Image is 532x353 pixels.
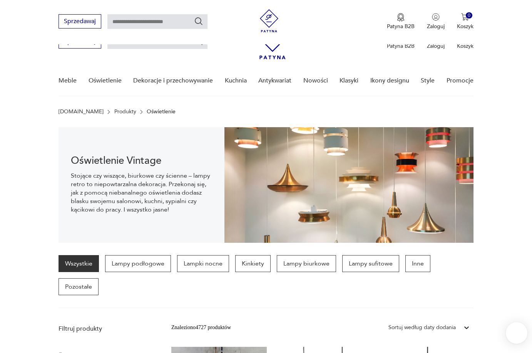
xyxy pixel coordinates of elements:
button: Sprzedawaj [59,14,101,29]
a: [DOMAIN_NAME] [59,109,104,115]
p: Koszyk [457,42,473,50]
p: Patyna B2B [387,42,415,50]
a: Dekoracje i przechowywanie [133,66,213,96]
p: Filtruj produkty [59,324,153,333]
a: Lampy biurkowe [277,255,336,272]
img: Patyna - sklep z meblami i dekoracjami vintage [258,9,281,32]
a: Kuchnia [225,66,247,96]
p: Zaloguj [427,23,445,30]
a: Promocje [447,66,473,96]
a: Antykwariat [258,66,291,96]
h1: Oświetlenie Vintage [71,156,212,165]
a: Wszystkie [59,255,99,272]
a: Kinkiety [235,255,271,272]
div: Sortuj według daty dodania [388,323,456,332]
p: Koszyk [457,23,473,30]
a: Lampki nocne [177,255,229,272]
a: Produkty [114,109,136,115]
a: Lampy sufitowe [342,255,399,272]
img: Ikona koszyka [461,13,469,21]
p: Stojące czy wiszące, biurkowe czy ścienne – lampy retro to niepowtarzalna dekoracja. Przekonaj si... [71,171,212,214]
a: Klasyki [340,66,358,96]
a: Style [421,66,435,96]
img: Ikonka użytkownika [432,13,440,21]
div: 0 [466,12,472,19]
a: Sprzedawaj [59,19,101,25]
button: Szukaj [194,17,203,26]
a: Pozostałe [59,278,99,295]
a: Meble [59,66,77,96]
a: Oświetlenie [89,66,122,96]
button: Patyna B2B [387,13,415,30]
button: 0Koszyk [457,13,473,30]
p: Oświetlenie [147,109,176,115]
a: Lampy podłogowe [105,255,171,272]
a: Nowości [303,66,328,96]
p: Zaloguj [427,42,445,50]
a: Ikona medaluPatyna B2B [387,13,415,30]
a: Inne [405,255,430,272]
p: Patyna B2B [387,23,415,30]
a: Ikony designu [370,66,409,96]
button: Zaloguj [427,13,445,30]
img: Ikona medalu [397,13,405,22]
img: Oświetlenie [224,127,473,243]
a: Sprzedawaj [59,39,101,45]
div: Znaleziono 4727 produktów [171,323,231,332]
iframe: Smartsupp widget button [506,322,527,344]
